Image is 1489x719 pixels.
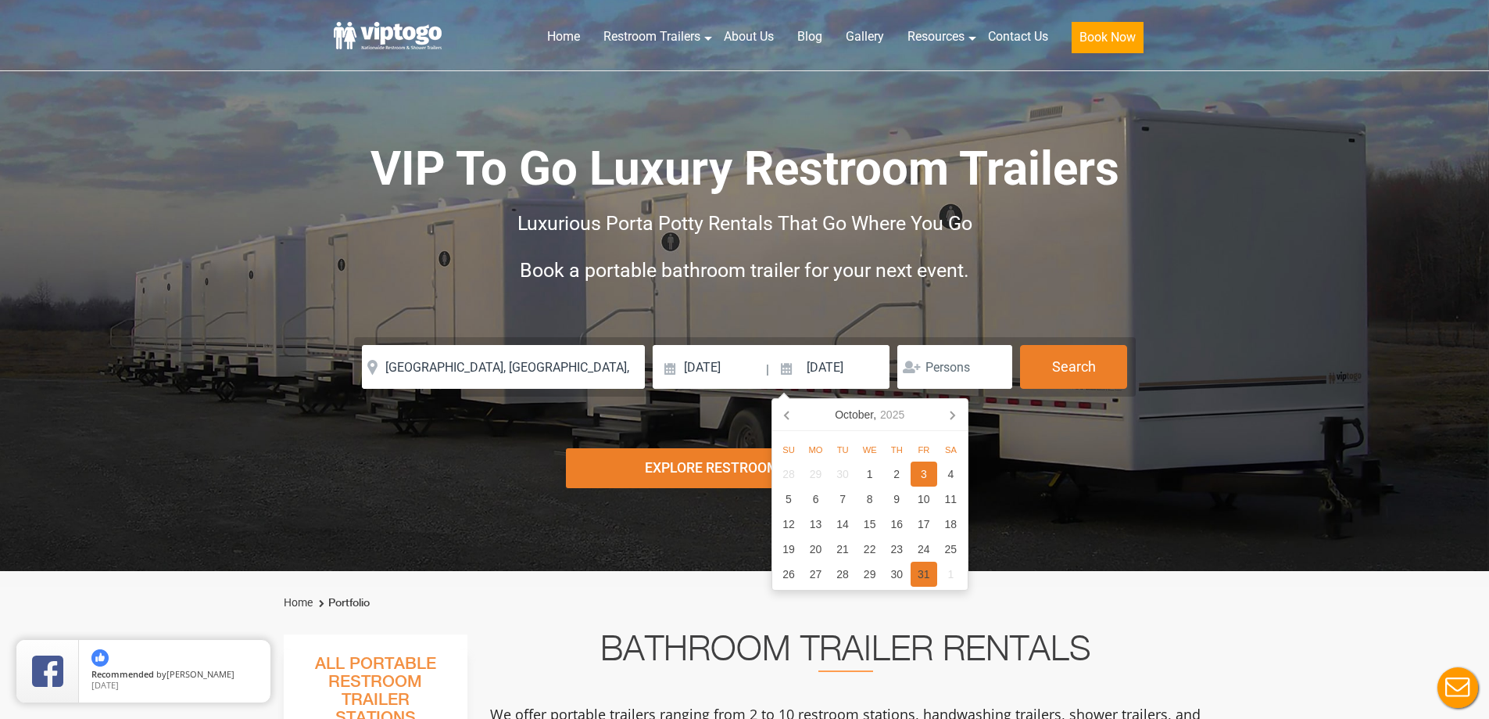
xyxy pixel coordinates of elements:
div: 1 [856,462,883,487]
span: | [766,345,769,395]
button: Book Now [1072,22,1144,53]
a: Restroom Trailers [592,20,712,54]
div: We [856,440,883,459]
a: Gallery [834,20,896,54]
div: 6 [802,487,829,512]
div: 16 [883,512,911,537]
div: 15 [856,512,883,537]
div: 3 [911,462,938,487]
a: Home [535,20,592,54]
div: Mo [802,440,829,459]
div: 1 [937,562,965,587]
div: 29 [856,562,883,587]
div: 13 [802,512,829,537]
div: 2 [883,462,911,487]
div: Tu [829,440,857,459]
span: VIP To Go Luxury Restroom Trailers [370,141,1119,196]
div: 22 [856,537,883,562]
div: 14 [829,512,857,537]
img: thumbs up icon [91,649,109,667]
span: [PERSON_NAME] [166,668,234,680]
span: by [91,670,258,681]
a: Contact Us [976,20,1060,54]
div: 7 [829,487,857,512]
a: Book Now [1060,20,1155,63]
div: October, [829,402,911,427]
div: 24 [911,537,938,562]
div: Th [883,440,911,459]
div: 8 [856,487,883,512]
span: Recommended [91,668,154,680]
a: Resources [896,20,976,54]
div: 26 [775,562,803,587]
i: 2025 [880,405,904,424]
input: Persons [897,345,1012,389]
div: 30 [883,562,911,587]
input: Where do you need your restroom? [362,345,645,389]
div: 29 [802,462,829,487]
button: Search [1020,345,1127,389]
div: Explore Restroom Trailers [566,448,923,488]
div: 20 [802,537,829,562]
div: 11 [937,487,965,512]
img: Review Rating [32,656,63,687]
div: 25 [937,537,965,562]
div: Fr [911,440,938,459]
div: 10 [911,487,938,512]
div: 5 [775,487,803,512]
li: Portfolio [315,594,370,613]
a: About Us [712,20,786,54]
div: 4 [937,462,965,487]
div: 18 [937,512,965,537]
h2: Bathroom Trailer Rentals [489,635,1203,672]
span: Luxurious Porta Potty Rentals That Go Where You Go [517,212,972,235]
div: Sa [937,440,965,459]
div: 17 [911,512,938,537]
a: Blog [786,20,834,54]
div: 23 [883,537,911,562]
span: [DATE] [91,679,119,691]
div: 27 [802,562,829,587]
div: 31 [911,562,938,587]
button: Live Chat [1426,656,1489,719]
div: 19 [775,537,803,562]
div: 9 [883,487,911,512]
span: Book a portable bathroom trailer for your next event. [520,259,969,282]
div: 28 [775,462,803,487]
input: Pickup [771,345,890,389]
div: 30 [829,462,857,487]
div: Su [775,440,803,459]
div: 12 [775,512,803,537]
div: 21 [829,537,857,562]
input: Delivery [653,345,764,389]
div: 28 [829,562,857,587]
a: Home [284,596,313,609]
